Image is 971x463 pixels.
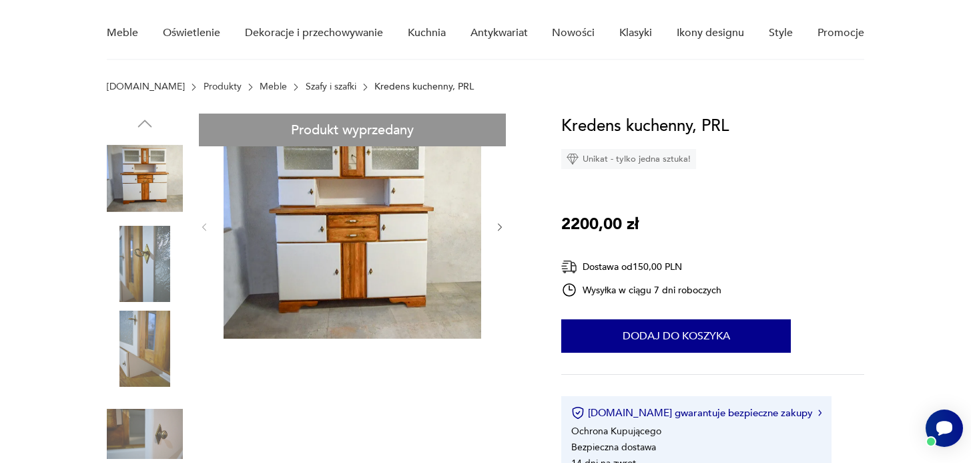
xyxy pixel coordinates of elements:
h1: Kredens kuchenny, PRL [561,114,729,139]
a: Ikony designu [677,7,744,59]
div: Dostawa od 150,00 PLN [561,259,721,275]
a: Meble [107,7,138,59]
img: Ikona diamentu [567,153,579,165]
a: [DOMAIN_NAME] [107,82,185,92]
a: Produkty [204,82,242,92]
li: Ochrona Kupującego [571,425,661,438]
p: 2200,00 zł [561,212,639,237]
a: Kuchnia [408,7,446,59]
img: Zdjęcie produktu Kredens kuchenny, PRL [107,226,183,302]
div: Wysyłka w ciągu 7 dni roboczych [561,282,721,298]
img: Ikona certyfikatu [571,406,585,420]
a: Promocje [818,7,864,59]
a: Oświetlenie [163,7,220,59]
div: Unikat - tylko jedna sztuka! [561,149,696,169]
a: Klasyki [619,7,652,59]
a: Dekoracje i przechowywanie [245,7,383,59]
img: Zdjęcie produktu Kredens kuchenny, PRL [107,311,183,387]
img: Zdjęcie produktu Kredens kuchenny, PRL [107,140,183,216]
a: Meble [260,82,287,92]
a: Style [769,7,793,59]
a: Nowości [552,7,595,59]
button: [DOMAIN_NAME] gwarantuje bezpieczne zakupy [571,406,822,420]
button: Dodaj do koszyka [561,319,791,353]
p: Kredens kuchenny, PRL [374,82,474,92]
img: Ikona strzałki w prawo [818,410,822,416]
li: Bezpieczna dostawa [571,441,656,454]
iframe: Smartsupp widget button [926,410,963,447]
a: Szafy i szafki [306,82,356,92]
a: Antykwariat [470,7,528,59]
div: Produkt wyprzedany [199,114,506,146]
img: Ikona dostawy [561,259,577,275]
img: Zdjęcie produktu Kredens kuchenny, PRL [224,114,481,339]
